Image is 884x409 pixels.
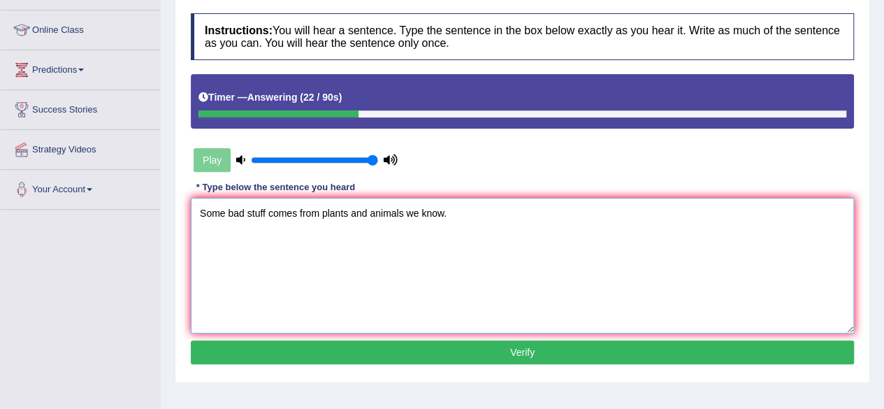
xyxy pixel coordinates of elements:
a: Strategy Videos [1,130,160,165]
b: ( [300,92,303,103]
h5: Timer — [198,92,342,103]
a: Success Stories [1,90,160,125]
div: * Type below the sentence you heard [191,181,361,194]
a: Predictions [1,50,160,85]
b: Instructions: [205,24,273,36]
a: Online Class [1,10,160,45]
b: ) [339,92,342,103]
b: Answering [247,92,298,103]
button: Verify [191,340,854,364]
b: 22 / 90s [303,92,339,103]
a: Your Account [1,170,160,205]
h4: You will hear a sentence. Type the sentence in the box below exactly as you hear it. Write as muc... [191,13,854,60]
